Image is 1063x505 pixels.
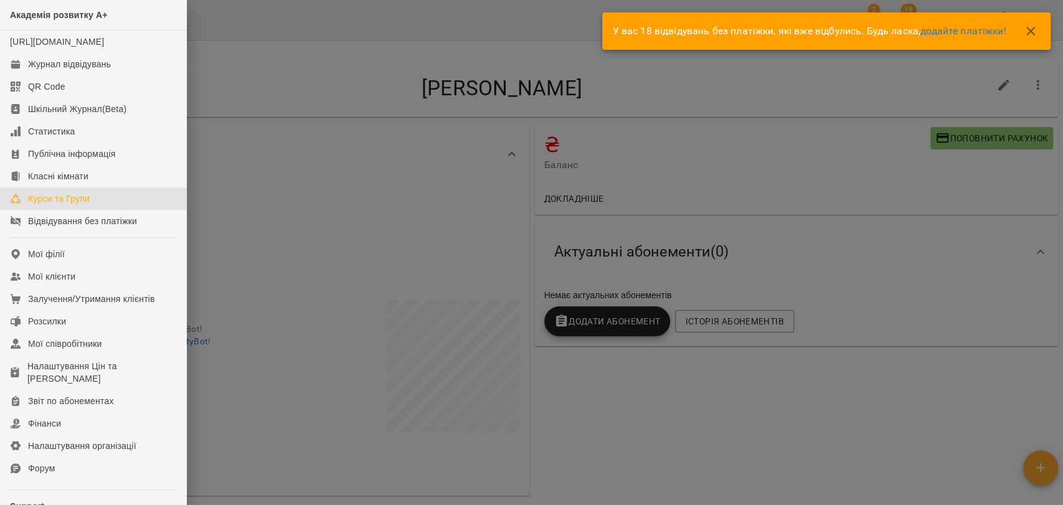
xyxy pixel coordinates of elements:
[28,462,55,474] div: Форум
[27,360,176,385] div: Налаштування Цін та [PERSON_NAME]
[28,125,75,138] div: Статистика
[28,417,61,430] div: Фінанси
[28,293,155,305] div: Залучення/Утримання клієнтів
[10,10,108,20] span: Академія розвитку А+
[28,315,66,328] div: Розсилки
[28,270,75,283] div: Мої клієнти
[920,25,1006,37] a: додайте платіжки!
[28,440,136,452] div: Налаштування організації
[28,215,137,227] div: Відвідування без платіжки
[28,103,126,115] div: Шкільний Журнал(Beta)
[28,80,65,93] div: QR Code
[612,24,1006,39] p: У вас 18 відвідувань без платіжки, які вже відбулись. Будь ласка,
[28,58,111,70] div: Журнал відвідувань
[28,248,65,260] div: Мої філії
[28,395,114,407] div: Звіт по абонементах
[28,170,88,182] div: Класні кімнати
[28,192,90,205] div: Курси та Групи
[28,337,102,350] div: Мої співробітники
[28,148,115,160] div: Публічна інформація
[10,37,104,47] a: [URL][DOMAIN_NAME]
